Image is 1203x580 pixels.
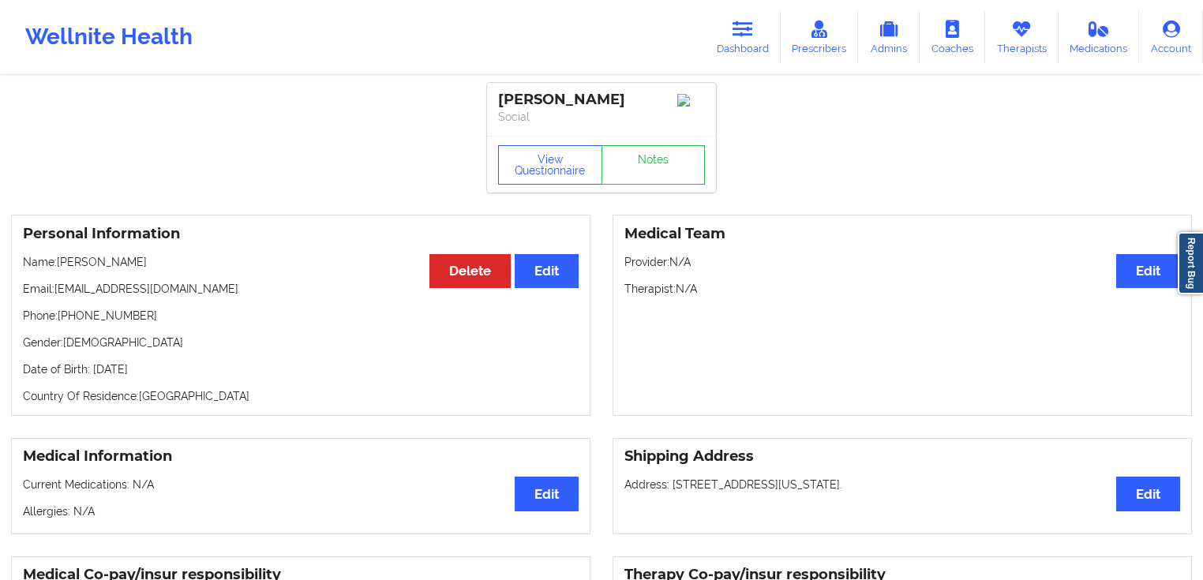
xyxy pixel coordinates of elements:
[429,254,511,288] button: Delete
[624,281,1180,297] p: Therapist: N/A
[23,254,579,270] p: Name: [PERSON_NAME]
[601,145,706,185] a: Notes
[858,11,920,63] a: Admins
[498,145,602,185] button: View Questionnaire
[624,447,1180,466] h3: Shipping Address
[515,477,579,511] button: Edit
[23,477,579,492] p: Current Medications: N/A
[781,11,859,63] a: Prescribers
[1116,477,1180,511] button: Edit
[498,109,705,125] p: Social
[23,308,579,324] p: Phone: [PHONE_NUMBER]
[1116,254,1180,288] button: Edit
[624,254,1180,270] p: Provider: N/A
[23,447,579,466] h3: Medical Information
[515,254,579,288] button: Edit
[23,361,579,377] p: Date of Birth: [DATE]
[23,281,579,297] p: Email: [EMAIL_ADDRESS][DOMAIN_NAME]
[624,225,1180,243] h3: Medical Team
[985,11,1059,63] a: Therapists
[920,11,985,63] a: Coaches
[677,94,705,107] img: Image%2Fplaceholer-image.png
[23,503,579,519] p: Allergies: N/A
[1139,11,1203,63] a: Account
[23,388,579,404] p: Country Of Residence: [GEOGRAPHIC_DATA]
[498,91,705,109] div: [PERSON_NAME]
[23,225,579,243] h3: Personal Information
[705,11,781,63] a: Dashboard
[624,477,1180,492] p: Address: [STREET_ADDRESS][US_STATE].
[1178,232,1203,294] a: Report Bug
[23,335,579,350] p: Gender: [DEMOGRAPHIC_DATA]
[1059,11,1140,63] a: Medications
